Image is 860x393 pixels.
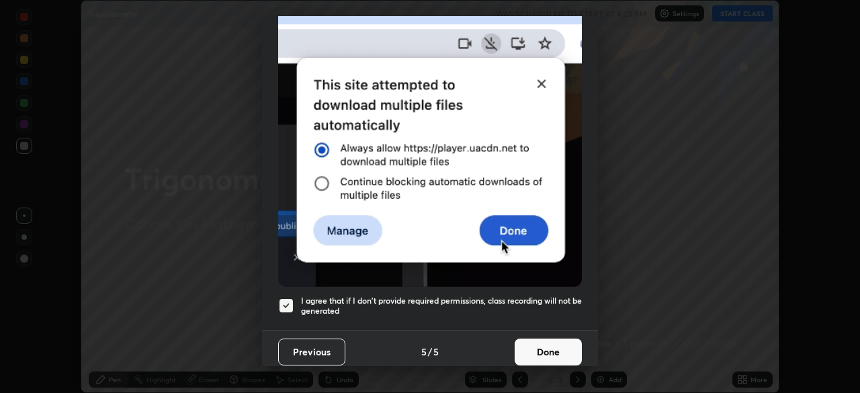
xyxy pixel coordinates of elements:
h4: / [428,345,432,359]
h5: I agree that if I don't provide required permissions, class recording will not be generated [301,296,582,316]
h4: 5 [421,345,427,359]
button: Previous [278,339,345,365]
button: Done [515,339,582,365]
h4: 5 [433,345,439,359]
